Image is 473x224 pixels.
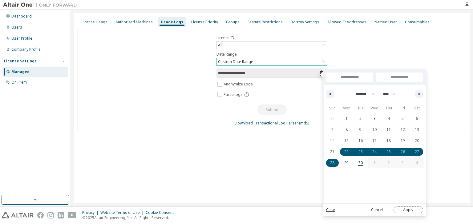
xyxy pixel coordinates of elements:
[216,35,327,40] label: Licence ID
[325,103,340,113] span: Sun
[11,69,30,74] div: Managed
[346,113,348,124] span: 1
[372,135,377,146] span: 17
[161,20,183,25] div: Usage Logs
[224,92,243,97] span: Parse logs
[68,212,77,218] img: youtube.svg
[382,103,396,113] span: Thu
[354,135,368,146] button: 16
[368,124,382,135] button: 10
[374,20,397,25] div: Named User
[217,42,223,49] div: All
[344,157,349,168] span: 29
[339,146,354,157] button: 22
[323,138,329,154] span: Last Month
[257,104,287,115] button: Submit
[216,52,327,57] label: Date Range
[4,59,37,64] div: License Settings
[354,157,368,168] button: 30
[339,157,354,168] button: 29
[47,212,54,218] img: instagram.svg
[410,146,424,157] button: 27
[386,146,391,157] span: 25
[410,135,424,146] button: 20
[339,135,354,146] button: 15
[146,210,177,215] div: Cookie Consent
[11,80,27,85] div: On Prem
[382,135,396,146] button: 18
[368,103,382,113] span: Wed
[325,157,340,168] button: 28
[382,113,396,124] button: 4
[410,113,424,124] button: 6
[368,135,382,146] button: 17
[358,146,363,157] span: 23
[410,103,424,113] span: Sat
[396,113,410,124] button: 5
[330,157,334,168] span: 28
[299,120,309,126] a: (md5)
[344,146,349,157] span: 22
[323,90,329,106] span: This Week
[368,146,382,157] button: 24
[326,207,335,213] a: Clear
[37,212,44,218] img: facebook.svg
[11,47,41,52] div: Company Profile
[382,124,396,135] button: 11
[415,124,419,135] span: 13
[362,207,392,213] button: Cancel
[359,124,362,135] span: 9
[396,103,410,113] span: Fri
[354,103,368,113] span: Tue
[405,20,430,25] div: Consumables
[354,146,368,157] button: 23
[11,36,32,41] div: User Profile
[358,135,363,146] span: 16
[224,81,254,88] label: Anonymize Logs
[82,210,100,215] div: Privacy
[325,135,340,146] button: 14
[396,124,410,135] button: 12
[354,113,368,124] button: 2
[396,135,410,146] button: 19
[217,41,327,49] div: All
[359,113,362,124] span: 2
[226,20,240,25] div: Groups
[217,58,254,65] div: Custom Date Range
[217,58,327,65] div: Custom Date Range
[401,135,405,146] span: 19
[82,215,177,220] p: © 2025 Altair Engineering, Inc. All Rights Reserved.
[344,135,349,146] span: 15
[401,146,405,157] span: 26
[323,80,329,90] span: [DATE]
[58,212,64,218] img: linkedin.svg
[415,146,419,157] span: 27
[248,20,283,25] div: Feature Restrictions
[382,146,396,157] button: 25
[394,206,423,213] button: Apply
[374,113,376,124] span: 3
[396,146,410,157] button: 26
[11,14,32,19] div: Dashboard
[339,124,354,135] button: 8
[416,113,418,124] span: 6
[330,146,334,157] span: 21
[401,124,405,135] span: 12
[339,103,354,113] span: Mon
[386,135,391,146] span: 18
[358,157,363,168] span: 30
[325,146,340,157] button: 21
[3,2,80,8] img: Altair One
[368,113,382,124] button: 3
[339,113,354,124] button: 1
[191,20,218,25] div: License Priority
[323,106,329,122] span: Last Week
[415,135,419,146] span: 20
[388,113,390,124] span: 4
[330,135,334,146] span: 14
[323,122,329,138] span: This Month
[325,124,340,135] button: 7
[2,212,34,218] img: altair_logo.svg
[372,124,377,135] span: 10
[323,69,329,80] span: [DATE]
